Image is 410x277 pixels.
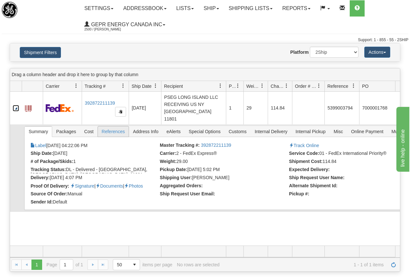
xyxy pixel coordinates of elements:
[30,175,50,180] strong: Delivery:
[30,159,158,165] li: 1
[47,259,83,270] span: Page of 1
[289,175,345,180] strong: Ship Request User Name:
[324,92,359,124] td: 5399003794
[150,80,161,91] a: Ship Date filter column settings
[224,262,384,267] span: 1 - 1 of 1 items
[30,143,158,149] li: [DATE] 04:22:06 PM
[359,81,402,92] th: Press ctrl + space to group
[98,126,129,137] span: References
[71,80,82,91] a: Carrier filter column settings
[10,68,400,81] div: grid grouping header
[246,83,260,89] span: Weight
[313,80,324,91] a: Order # / Ship Request # filter column settings
[129,260,140,270] span: select
[201,143,231,148] a: 392872211139
[124,183,143,189] a: Proof of delivery images
[290,49,309,55] label: Platform
[118,80,129,91] a: Tracking # filter column settings
[289,183,337,188] strong: Alternate Shipment Id:
[96,183,123,189] a: Proof of delivery documents
[129,126,162,137] span: Address Info
[330,126,347,137] span: Misc
[364,47,390,58] button: Actions
[271,83,284,89] span: Charge
[362,83,369,89] span: PO
[160,151,176,156] strong: Carrier:
[225,126,250,137] span: Customs
[359,92,402,124] td: 7000001768
[46,83,60,89] span: Carrier
[2,2,18,18] img: logo2500.jpg
[226,92,243,124] td: 1
[215,80,226,91] a: Recipient filter column settings
[160,167,287,173] li: [DATE] 5:02 PM
[224,0,277,17] a: Shipping lists
[292,126,330,137] span: Internal Pickup
[22,81,43,92] th: Press ctrl + space to group
[113,259,172,270] span: items per page
[43,81,82,92] th: Press ctrl + space to group
[292,81,324,92] th: Press ctrl + space to group
[251,126,291,137] span: Internal Delivery
[84,26,133,33] span: 2500 / [PERSON_NAME]
[185,126,224,137] span: Special Options
[80,126,98,137] span: Cost
[60,260,73,270] input: Page 1
[289,143,319,148] a: Track Online
[199,0,224,17] a: Ship
[5,4,60,12] div: live help - online
[160,183,203,188] strong: Aggregated Orders:
[30,151,158,157] li: [DATE]
[25,126,52,137] span: Summary
[160,151,287,157] li: 2 - FedEx Express®
[46,104,74,112] img: 2 - FedEx Express®
[117,261,125,268] span: 50
[30,199,158,206] li: Default
[347,126,387,137] span: Online Payment
[229,83,236,89] span: Packages
[160,159,287,165] li: 29.00
[281,80,292,91] a: Charge filter column settings
[327,83,348,89] span: Reference
[79,17,170,33] a: GEPR Energy Canada Inc 2500 / [PERSON_NAME]
[171,0,199,17] a: Lists
[85,100,115,106] a: 392872211139
[257,80,268,91] a: Weight filter column settings
[2,37,408,43] div: Support: 1 - 855 - 55 - 2SHIP
[268,81,292,92] th: Press ctrl + space to group
[129,92,161,124] td: [DATE]
[79,0,118,17] a: Settings
[289,167,330,172] strong: Expected Delivery:
[118,0,171,17] a: Addressbook
[160,159,176,164] strong: Weight:
[132,83,151,89] span: Ship Date
[160,191,215,196] strong: Ship Request User Email:
[89,22,162,27] span: GEPR Energy Canada Inc
[243,81,268,92] th: Press ctrl + space to group
[289,151,319,156] strong: Service Code:
[348,80,359,91] a: Reference filter column settings
[268,92,292,124] td: 114.84
[30,175,158,181] li: [DATE] 4:07 PM
[52,126,80,137] span: Packages
[30,183,69,189] strong: Proof Of Delivery:
[25,102,31,113] a: Label
[164,83,183,89] span: Recipient
[163,126,185,137] span: eAlerts
[160,175,192,180] strong: Shipping User:
[31,260,42,270] span: Page 1
[289,159,322,164] strong: Shipment Cost:
[388,260,399,270] a: Refresh
[161,92,226,124] td: PSEG LONG ISLAND LLC RECEIVING US NY [GEOGRAPHIC_DATA] 11801
[243,92,268,124] td: 29
[395,105,409,171] iframe: chat widget
[30,191,67,196] strong: Source Of Order:
[30,151,53,156] strong: Ship Date:
[82,81,129,92] th: Press ctrl + space to group
[177,262,220,267] div: No rows are selected
[232,80,243,91] a: Packages filter column settings
[129,81,161,92] th: Press ctrl + space to group
[30,199,53,204] strong: Sender Id:
[160,143,200,148] strong: Master Tracking #:
[115,107,126,117] button: Copy to clipboard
